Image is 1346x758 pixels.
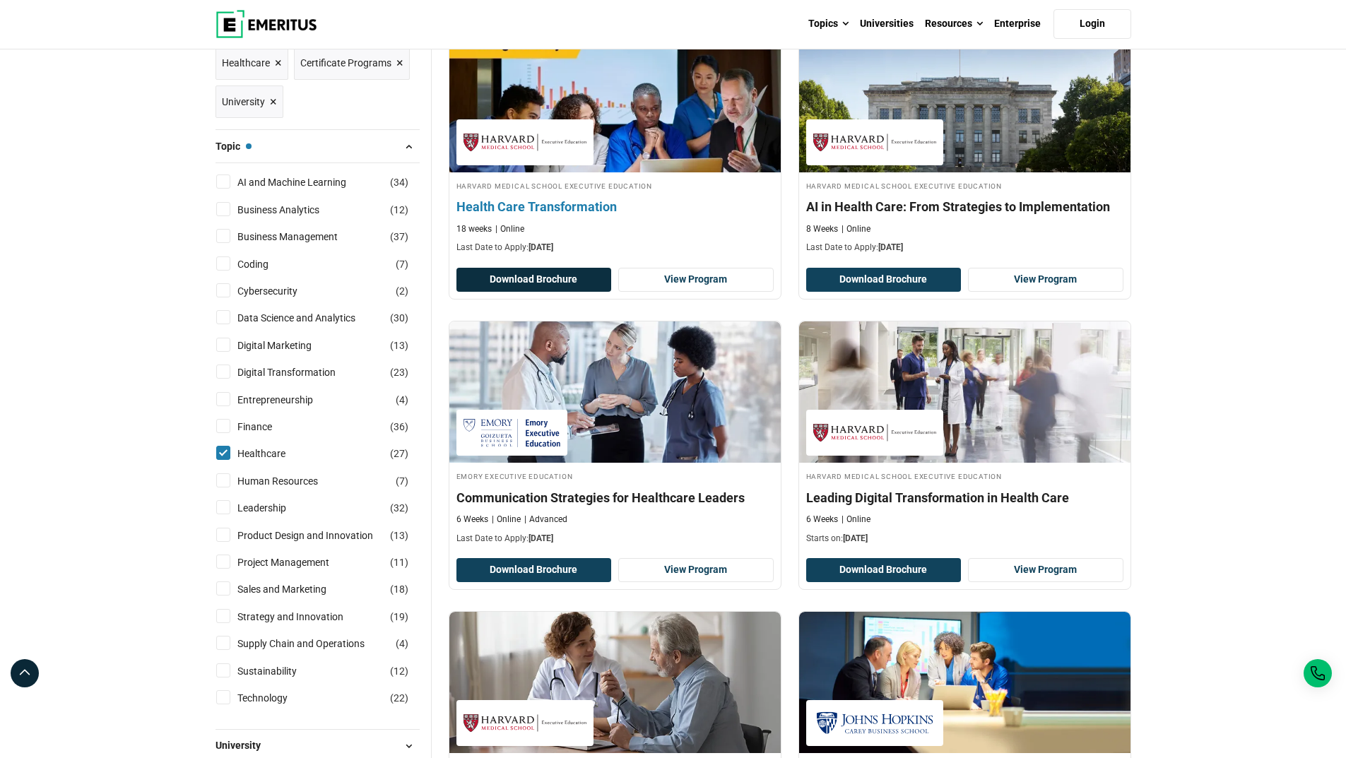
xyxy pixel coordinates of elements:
p: Online [842,514,870,526]
span: 11 [394,557,405,568]
img: AI in Health Care: From Strategies to Implementation | Online Healthcare Course [799,31,1130,172]
span: ( ) [390,555,408,570]
span: ( ) [396,392,408,408]
a: Coding [237,256,297,272]
p: 18 weeks [456,223,492,235]
a: Sustainability [237,663,325,679]
a: Product Design and Innovation [237,528,401,543]
span: ( ) [390,365,408,380]
span: × [396,53,403,73]
span: 12 [394,204,405,215]
span: ( ) [390,310,408,326]
p: 8 Weeks [806,223,838,235]
p: Starts on: [806,533,1123,545]
span: 22 [394,692,405,704]
a: Human Resources [237,473,346,489]
a: Business Analytics [237,202,348,218]
a: Healthcare Course by Harvard Medical School Executive Education - August 28, 2025 Harvard Medical... [799,321,1130,552]
a: Certificate Programs × [294,47,410,80]
span: 2 [399,285,405,297]
h4: Communication Strategies for Healthcare Leaders [456,489,774,507]
span: 18 [394,584,405,595]
span: 36 [394,421,405,432]
p: Online [495,223,524,235]
img: Harvard Medical School Executive Education [464,126,586,158]
span: 30 [394,312,405,324]
img: Health Care Transformation | Online Healthcare Course [432,24,797,179]
img: Communication Strategies for Healthcare Leaders | Online Leadership Course [449,321,781,463]
span: 7 [399,475,405,487]
span: ( ) [390,229,408,244]
h4: Harvard Medical School Executive Education [806,179,1123,191]
span: ( ) [390,609,408,624]
span: 13 [394,340,405,351]
span: ( ) [390,528,408,543]
span: ( ) [390,663,408,679]
img: Lifestyle and Wellness Coaching program | Online Healthcare Course [449,612,781,753]
span: ( ) [390,202,408,218]
a: Login [1053,9,1131,39]
span: ( ) [390,419,408,434]
span: [DATE] [843,533,868,543]
span: 7 [399,259,405,270]
p: Last Date to Apply: [806,242,1123,254]
a: Strategy and Innovation [237,609,372,624]
span: × [275,53,282,73]
button: Download Brochure [456,558,612,582]
a: Business Management [237,229,366,244]
span: ( ) [396,283,408,299]
a: Supply Chain and Operations [237,636,393,651]
span: ( ) [390,174,408,190]
p: 6 Weeks [806,514,838,526]
h4: AI in Health Care: From Strategies to Implementation [806,198,1123,215]
span: 12 [394,665,405,677]
img: Harvard Medical School Executive Education [813,126,936,158]
span: [DATE] [878,242,903,252]
button: University [216,735,420,757]
a: Finance [237,419,300,434]
a: Project Management [237,555,358,570]
h4: Health Care Transformation [456,198,774,215]
span: ( ) [390,581,408,597]
span: ( ) [390,338,408,353]
a: Healthcare Course by Harvard Medical School Executive Education - August 21, 2025 Harvard Medical... [449,31,781,261]
span: 19 [394,611,405,622]
a: AI and Machine Learning [237,174,374,190]
img: Strategic Healthcare Leadership Program | Online Healthcare Course [799,612,1130,753]
span: Topic [216,138,252,154]
a: Digital Marketing [237,338,340,353]
a: Leadership Course by Emory Executive Education - August 22, 2025 Emory Executive Education Emory ... [449,321,781,552]
a: Cybersecurity [237,283,326,299]
span: ( ) [390,500,408,516]
a: View Program [618,558,774,582]
button: Topic [216,136,420,157]
a: Data Science and Analytics [237,310,384,326]
p: Last Date to Apply: [456,533,774,545]
p: Online [842,223,870,235]
a: Healthcare × [216,47,288,80]
span: [DATE] [529,242,553,252]
img: Harvard Medical School Executive Education [464,707,586,739]
span: 23 [394,367,405,378]
a: Technology [237,690,316,706]
a: Healthcare Course by Harvard Medical School Executive Education - August 21, 2025 Harvard Medical... [799,31,1130,261]
button: Download Brochure [806,268,962,292]
h4: Emory Executive Education [456,470,774,482]
button: Download Brochure [456,268,612,292]
a: View Program [968,558,1123,582]
span: 4 [399,394,405,405]
span: University [222,94,265,109]
span: ( ) [396,636,408,651]
a: Healthcare [237,446,314,461]
span: × [270,92,277,112]
a: View Program [618,268,774,292]
img: Johns Hopkins Carey Business School Executive Education [813,707,936,739]
img: Leading Digital Transformation in Health Care | Online Healthcare Course [799,321,1130,463]
span: 13 [394,530,405,541]
span: 32 [394,502,405,514]
span: 37 [394,231,405,242]
span: 34 [394,177,405,188]
span: ( ) [396,473,408,489]
p: Last Date to Apply: [456,242,774,254]
span: Certificate Programs [300,55,391,71]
